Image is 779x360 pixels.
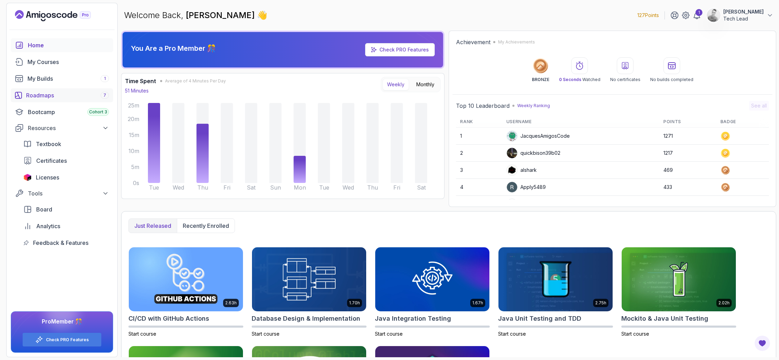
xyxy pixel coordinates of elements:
img: Java Integration Testing card [375,247,489,311]
tspan: Sat [247,184,256,191]
h2: Top 10 Leaderboard [456,102,510,110]
div: IssaKass [506,199,540,210]
a: Check PRO Features [46,337,89,343]
p: 1.67h [472,300,483,306]
tspan: Fri [393,184,400,191]
div: Apply5489 [506,182,546,193]
a: analytics [19,219,113,233]
span: Board [36,205,52,214]
th: Badge [716,116,769,128]
h3: Time Spent [125,77,156,85]
td: 433 [659,179,716,196]
span: Analytics [36,222,60,230]
img: user profile image [507,199,517,209]
td: 3 [456,162,502,179]
span: 👋 [255,8,270,23]
span: Cohort 3 [89,109,107,115]
a: Landing page [15,10,107,21]
a: home [11,38,113,52]
div: My Builds [27,74,109,83]
h2: Mockito & Java Unit Testing [621,314,708,323]
span: 1 [104,76,106,81]
a: Database Design & Implementation card1.70hDatabase Design & ImplementationStart course [252,247,367,337]
tspan: Thu [197,184,208,191]
img: CI/CD with GitHub Actions card [129,247,243,311]
div: Resources [28,124,109,132]
p: 2.63h [225,300,237,306]
p: 51 Minutes [125,87,149,94]
img: jetbrains icon [23,174,32,181]
a: Check PRO Features [365,43,435,56]
button: Open Feedback Button [754,335,771,352]
h2: Achievement [456,38,490,46]
a: Check PRO Features [379,47,429,53]
button: Monthly [412,79,439,90]
img: user profile image [507,148,517,158]
th: Points [659,116,716,128]
img: user profile image [707,9,720,22]
span: Certificates [36,157,67,165]
p: Just released [134,222,171,230]
a: Java Unit Testing and TDD card2.75hJava Unit Testing and TDDStart course [498,247,613,337]
td: 1 [456,128,502,145]
span: Start course [498,331,526,337]
img: user profile image [507,165,517,175]
a: builds [11,72,113,86]
h2: Database Design & Implementation [252,314,360,323]
span: Start course [375,331,403,337]
button: Weekly [383,79,409,90]
a: feedback [19,236,113,250]
tspan: Wed [173,184,184,191]
span: Textbook [36,140,61,148]
button: Resources [11,122,113,134]
tspan: Sun [270,184,281,191]
tspan: Thu [367,184,378,191]
div: Bootcamp [28,108,109,116]
p: No builds completed [650,77,693,82]
a: bootcamp [11,105,113,119]
td: 2 [456,145,502,162]
p: [PERSON_NAME] [723,8,764,15]
div: Tools [28,189,109,198]
span: Start course [621,331,649,337]
div: Roadmaps [26,91,109,99]
tspan: Mon [294,184,306,191]
tspan: Wed [343,184,354,191]
tspan: Sat [417,184,426,191]
div: My Courses [27,58,109,66]
button: user profile image[PERSON_NAME]Tech Lead [707,8,773,22]
td: 1271 [659,128,716,145]
p: Watched [559,77,600,82]
a: 1 [693,11,701,19]
span: 0 Seconds [559,77,581,82]
p: Tech Lead [723,15,764,22]
button: See all [749,101,769,111]
tspan: 20m [128,115,139,122]
div: 1 [695,9,702,16]
p: BRONZE [532,77,549,82]
tspan: 10m [128,147,139,154]
h2: CI/CD with GitHub Actions [128,314,209,323]
td: 469 [659,162,716,179]
p: You Are a Pro Member 🎊 [131,43,216,53]
span: Start course [128,331,156,337]
p: 2.75h [595,300,606,306]
div: alshark [506,165,537,176]
th: Rank [456,116,502,128]
p: No certificates [610,77,640,82]
p: Weekly Ranking [517,103,550,109]
span: Start course [252,331,280,337]
a: Mockito & Java Unit Testing card2.02hMockito & Java Unit TestingStart course [621,247,736,337]
tspan: 0s [133,179,139,186]
div: JacquesAmigosCode [506,130,570,142]
a: Java Integration Testing card1.67hJava Integration TestingStart course [375,247,490,337]
span: [PERSON_NAME] [186,10,257,20]
tspan: 5m [131,163,139,170]
img: default monster avatar [507,131,517,141]
td: 5 [456,196,502,213]
button: Recently enrolled [177,219,235,233]
p: Welcome Back, [124,10,267,21]
img: Java Unit Testing and TDD card [498,247,613,311]
a: textbook [19,137,113,151]
p: 2.02h [718,300,730,306]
